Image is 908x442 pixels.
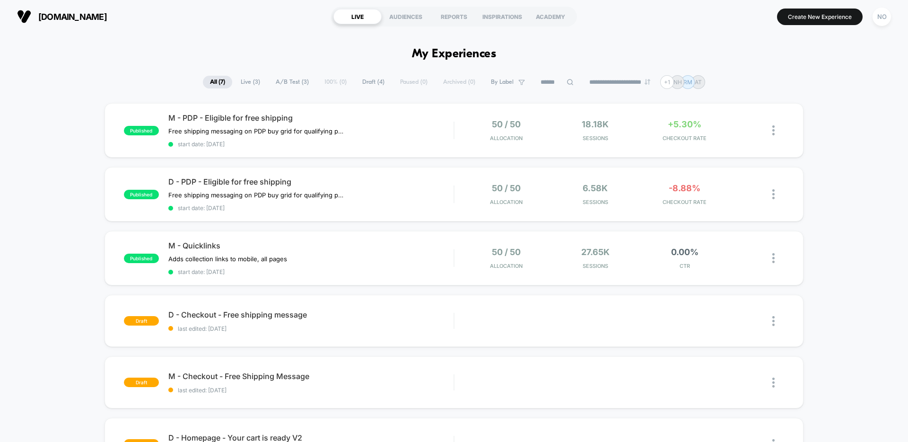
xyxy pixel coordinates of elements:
span: 50 / 50 [492,183,521,193]
span: CHECKOUT RATE [642,199,727,205]
span: Live ( 3 ) [234,76,267,88]
span: +5.30% [668,119,701,129]
span: [DOMAIN_NAME] [38,12,107,22]
span: Free shipping messaging on PDP buy grid for qualifying products﻿ - Mobile [168,127,344,135]
span: Sessions [553,199,638,205]
img: close [772,378,775,388]
img: close [772,125,775,135]
span: published [124,190,159,199]
img: close [772,189,775,199]
div: LIVE [333,9,382,24]
span: published [124,126,159,135]
button: [DOMAIN_NAME] [14,9,110,24]
span: last edited: [DATE] [168,325,454,332]
span: D - Checkout - Free shipping message [168,310,454,319]
span: start date: [DATE] [168,204,454,212]
img: close [772,316,775,326]
span: 18.18k [582,119,609,129]
img: Visually logo [17,9,31,24]
span: 50 / 50 [492,119,521,129]
span: start date: [DATE] [168,141,454,148]
button: Create New Experience [777,9,863,25]
span: draft [124,316,159,326]
span: CTR [642,263,727,269]
h1: My Experiences [412,47,497,61]
span: A/B Test ( 3 ) [269,76,316,88]
span: CHECKOUT RATE [642,135,727,141]
span: M - PDP - Eligible for free shipping [168,113,454,123]
span: M - Quicklinks [168,241,454,250]
span: Allocation [490,135,523,141]
p: AT [695,79,702,86]
span: Allocation [490,263,523,269]
span: Free shipping messaging on PDP buy grid for qualifying products﻿ - Desktop [168,191,344,199]
div: REPORTS [430,9,478,24]
span: Adds collection links to mobile, all pages [168,255,287,263]
p: RM [683,79,692,86]
p: NH [673,79,682,86]
div: INSPIRATIONS [478,9,526,24]
span: Sessions [553,263,638,269]
span: All ( 7 ) [203,76,232,88]
span: start date: [DATE] [168,268,454,275]
span: 50 / 50 [492,247,521,257]
span: D - PDP - Eligible for free shipping [168,177,454,186]
span: 6.58k [583,183,608,193]
span: -8.88% [669,183,700,193]
div: ACADEMY [526,9,575,24]
div: + 1 [660,75,674,89]
span: Draft ( 4 ) [355,76,392,88]
img: close [772,253,775,263]
span: draft [124,378,159,387]
div: AUDIENCES [382,9,430,24]
img: end [645,79,650,85]
span: 0.00% [671,247,698,257]
span: M - Checkout - Free Shipping Message [168,371,454,381]
span: Sessions [553,135,638,141]
span: By Label [491,79,514,86]
div: NO [873,8,891,26]
span: 27.65k [581,247,610,257]
span: last edited: [DATE] [168,387,454,394]
span: published [124,254,159,263]
span: Allocation [490,199,523,205]
button: NO [870,7,894,27]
